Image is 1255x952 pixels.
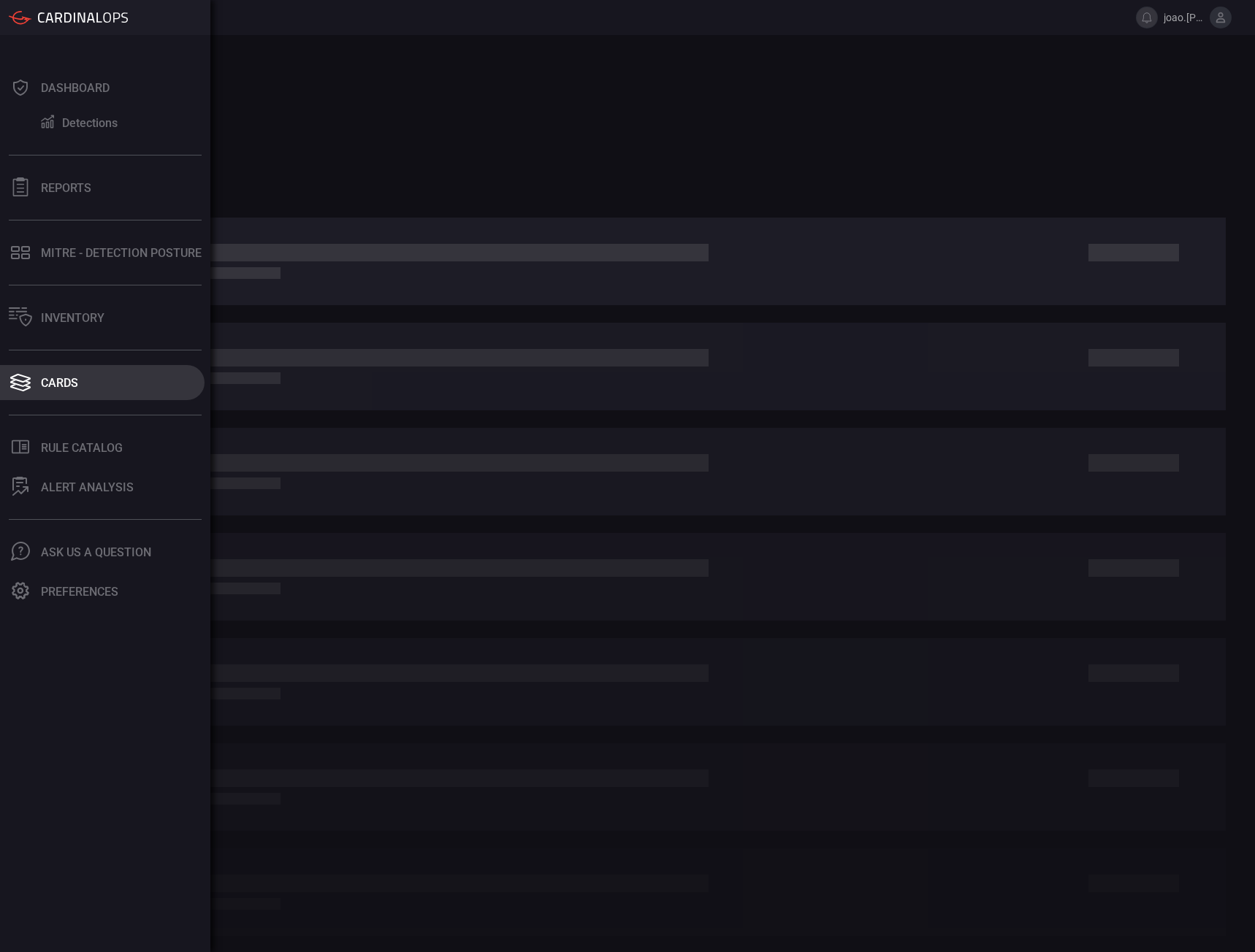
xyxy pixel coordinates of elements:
div: Reports [41,181,91,195]
div: Detections [62,116,118,130]
div: Dashboard [41,81,110,95]
div: Rule Catalog [41,441,123,455]
span: joao.[PERSON_NAME] [1164,12,1204,23]
div: MITRE - Detection Posture [41,246,202,260]
div: Ask Us A Question [41,545,151,559]
div: Cards [41,376,78,390]
div: Inventory [41,311,104,325]
div: ALERT ANALYSIS [41,480,134,494]
div: Preferences [41,585,118,599]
